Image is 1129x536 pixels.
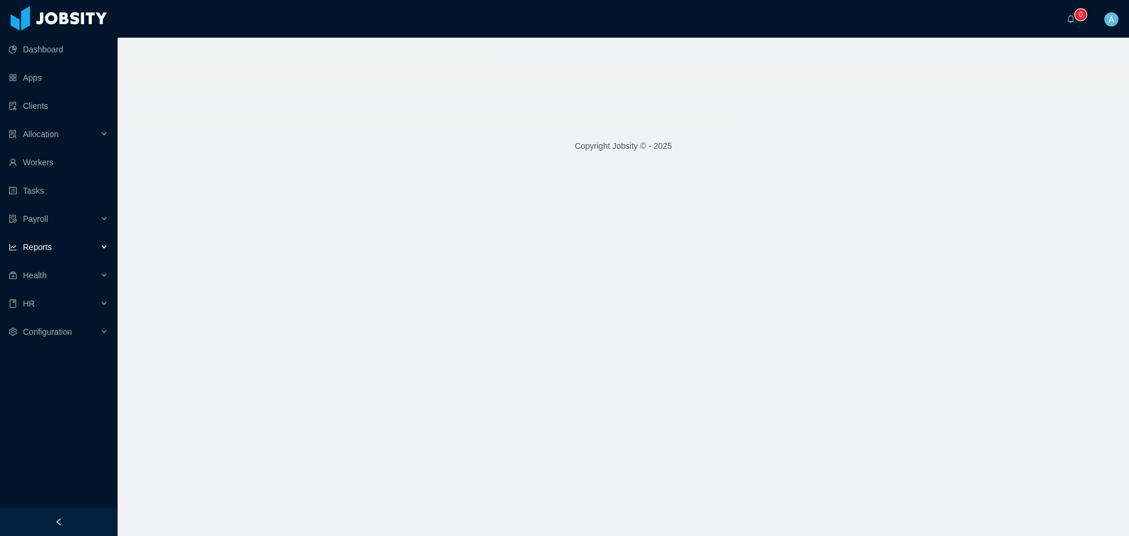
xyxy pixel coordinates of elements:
span: Payroll [23,214,48,224]
span: HR [23,299,35,308]
i: icon: bell [1067,15,1075,23]
a: icon: appstoreApps [9,66,108,89]
i: icon: file-protect [9,215,17,223]
span: Health [23,271,46,280]
span: Reports [23,242,52,252]
span: Configuration [23,327,72,337]
a: icon: auditClients [9,94,108,118]
a: icon: userWorkers [9,151,108,174]
footer: Copyright Jobsity © - 2025 [118,126,1129,167]
span: Allocation [23,129,59,139]
i: icon: medicine-box [9,271,17,279]
a: icon: profileTasks [9,179,108,202]
i: icon: setting [9,328,17,336]
i: icon: solution [9,130,17,138]
i: icon: book [9,299,17,308]
a: icon: pie-chartDashboard [9,38,108,61]
i: icon: line-chart [9,243,17,251]
sup: 0 [1075,9,1087,21]
span: A [1108,12,1114,26]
